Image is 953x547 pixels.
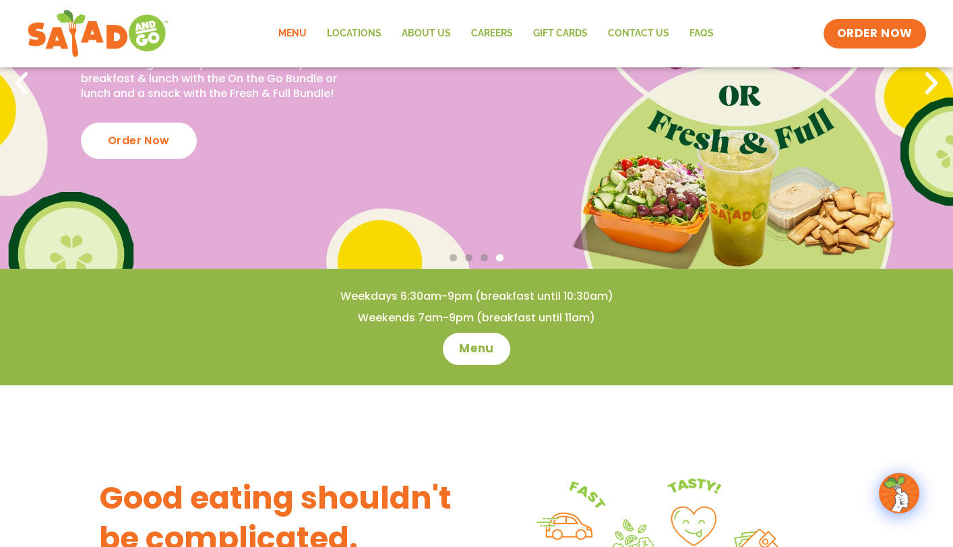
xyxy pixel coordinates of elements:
div: Next slide [917,69,946,98]
h4: Weekends 7am-9pm (breakfast until 11am) [27,311,926,325]
a: Locations [317,18,392,49]
div: Order Now [81,123,197,159]
a: Careers [461,18,523,49]
a: Menu [268,18,317,49]
div: Previous slide [7,69,36,98]
span: Go to slide 1 [450,254,457,261]
a: About Us [392,18,461,49]
h4: Weekdays 6:30am-9pm (breakfast until 10:30am) [27,289,926,304]
span: ORDER NOW [837,26,913,42]
img: new-SAG-logo-768×292 [27,7,169,61]
nav: Menu [268,18,724,49]
span: Menu [459,341,493,357]
span: Go to slide 2 [465,254,472,261]
p: Power through the day with no extra stops! Get breakfast & lunch with the On the Go Bundle or lun... [81,57,369,102]
span: Go to slide 4 [496,254,503,261]
span: Go to slide 3 [481,254,488,261]
a: FAQs [679,18,724,49]
img: wpChatIcon [880,474,918,512]
a: GIFT CARDS [523,18,598,49]
a: ORDER NOW [824,19,926,49]
a: Contact Us [598,18,679,49]
a: Menu [443,333,510,365]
